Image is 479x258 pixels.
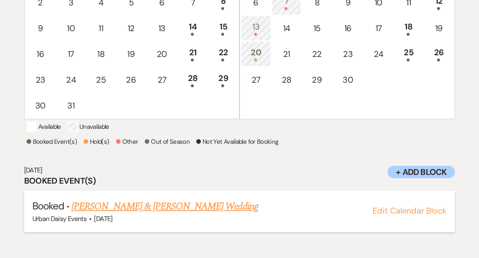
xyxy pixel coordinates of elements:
[277,22,296,34] div: 14
[368,48,388,60] div: 24
[306,74,327,86] div: 29
[30,48,51,60] div: 16
[183,20,203,36] div: 14
[277,48,296,60] div: 21
[121,48,141,60] div: 19
[30,99,51,112] div: 30
[61,74,81,86] div: 24
[306,22,327,34] div: 15
[145,137,190,147] p: Out of Season
[213,72,234,87] div: 29
[196,137,278,147] p: Not Yet Available for Booking
[121,22,141,34] div: 12
[306,48,327,60] div: 22
[373,206,447,215] button: Edit Calendar Block
[91,48,111,60] div: 18
[32,199,64,212] span: Booked
[399,20,419,36] div: 18
[84,137,109,147] p: Hold(s)
[151,48,173,60] div: 20
[116,137,138,147] p: Other
[368,22,388,34] div: 17
[245,20,267,36] div: 13
[30,22,51,34] div: 9
[27,137,77,147] p: Booked Event(s)
[94,214,112,223] span: [DATE]
[68,122,109,132] p: Unavailable
[399,46,419,61] div: 25
[388,166,455,178] button: + Add Block
[24,175,455,187] h3: Booked Event(s)
[337,74,358,86] div: 30
[91,22,111,34] div: 11
[183,46,203,61] div: 21
[32,214,86,223] span: Urban Daisy Events
[183,72,203,87] div: 28
[61,22,81,34] div: 10
[30,74,51,86] div: 23
[61,48,81,60] div: 17
[245,46,267,61] div: 20
[121,74,141,86] div: 26
[27,122,61,132] p: Available
[337,48,358,60] div: 23
[151,74,173,86] div: 27
[72,199,258,214] a: [PERSON_NAME] & [PERSON_NAME] Wedding
[277,74,296,86] div: 28
[337,22,358,34] div: 16
[61,99,81,112] div: 31
[429,46,449,61] div: 26
[91,74,111,86] div: 25
[24,166,455,175] h6: [DATE]
[213,46,234,61] div: 22
[151,22,173,34] div: 13
[245,74,267,86] div: 27
[429,22,449,34] div: 19
[213,20,234,36] div: 15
